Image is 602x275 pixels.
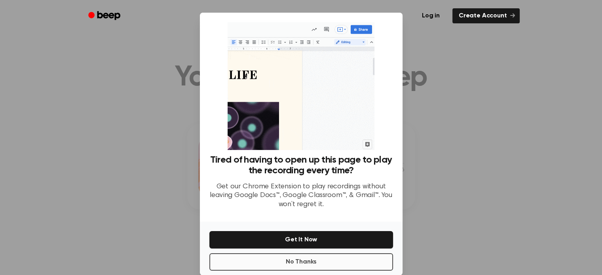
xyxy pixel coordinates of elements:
img: Beep extension in action [228,22,374,150]
a: Log in [414,7,448,25]
p: Get our Chrome Extension to play recordings without leaving Google Docs™, Google Classroom™, & Gm... [209,182,393,209]
h3: Tired of having to open up this page to play the recording every time? [209,155,393,176]
button: Get It Now [209,231,393,248]
a: Beep [83,8,127,24]
button: No Thanks [209,253,393,271]
a: Create Account [452,8,520,23]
